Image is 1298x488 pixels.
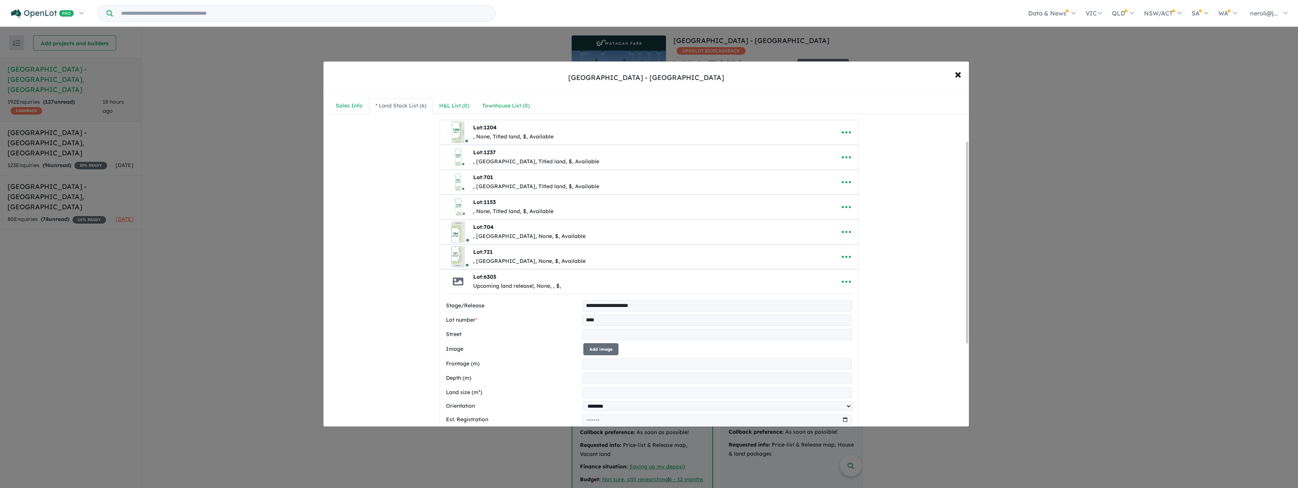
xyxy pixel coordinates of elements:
[484,249,493,255] span: 721
[446,388,580,397] label: Land size (m²)
[114,5,494,21] input: Try estate name, suburb, builder or developer
[473,199,496,206] b: Lot:
[446,301,580,310] label: Stage/Release
[484,124,497,131] span: 1204
[446,330,580,339] label: Street
[473,224,494,230] b: Lot:
[473,249,493,255] b: Lot:
[473,157,599,166] div: , [GEOGRAPHIC_DATA], Titled land, $, Available
[375,101,426,110] div: * Land Stock List ( 6 )
[473,232,586,241] div: , [GEOGRAPHIC_DATA], None, $, Available
[473,282,561,291] div: Upcoming land release!, None, , $,
[583,343,618,356] button: Add image
[446,316,580,325] label: Lot number
[446,220,470,244] img: Watagan%20Park%20Estate%20-%20Cooranbong%20-%20Lot%20704___1756363863.png
[11,9,74,18] img: Openlot PRO Logo White
[473,273,496,280] b: Lot:
[439,101,469,110] div: H&L List ( 0 )
[473,174,493,181] b: Lot:
[446,170,470,194] img: Watagan%20Park%20Estate%20-%20Cooranbong%20-%20Lot%20701___1755677927.jpg
[446,145,470,169] img: Watagan%20Park%20Estate%20-%20Cooranbong%20-%20Lot%201237___1755678010.jpg
[446,359,580,368] label: Frontage (m)
[1250,9,1278,17] span: neroli@j...
[446,195,470,219] img: Watagan%20Park%20Estate%20-%20Cooranbong%20-%20Lot%201153___1755677927.jpg
[473,132,554,141] div: , None, Titled land, $, Available
[473,257,586,266] div: , [GEOGRAPHIC_DATA], None, $, Available
[484,174,493,181] span: 701
[568,73,724,83] div: [GEOGRAPHIC_DATA] - [GEOGRAPHIC_DATA]
[484,149,496,156] span: 1237
[473,207,554,216] div: , None, Titled land, $, Available
[473,124,497,131] b: Lot:
[336,101,363,110] div: Sales Info
[446,402,580,411] label: Orientation
[473,149,496,156] b: Lot:
[484,224,494,230] span: 704
[446,245,470,269] img: Watagan%20Park%20Estate%20-%20Cooranbong%20-%20Lot%20721___1756791848.png
[955,66,961,82] span: ×
[446,120,470,144] img: Watagan%20Park%20Estate%20-%20Cooranbong%20-%20Lot%201204___1755678099.jpg
[446,374,580,383] label: Depth (m)
[473,182,599,191] div: , [GEOGRAPHIC_DATA], Titled land, $, Available
[482,101,530,110] div: Townhouse List ( 0 )
[446,415,580,424] label: Est. Registration
[484,273,496,280] span: 6303
[446,345,580,354] label: Image
[484,199,496,206] span: 1153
